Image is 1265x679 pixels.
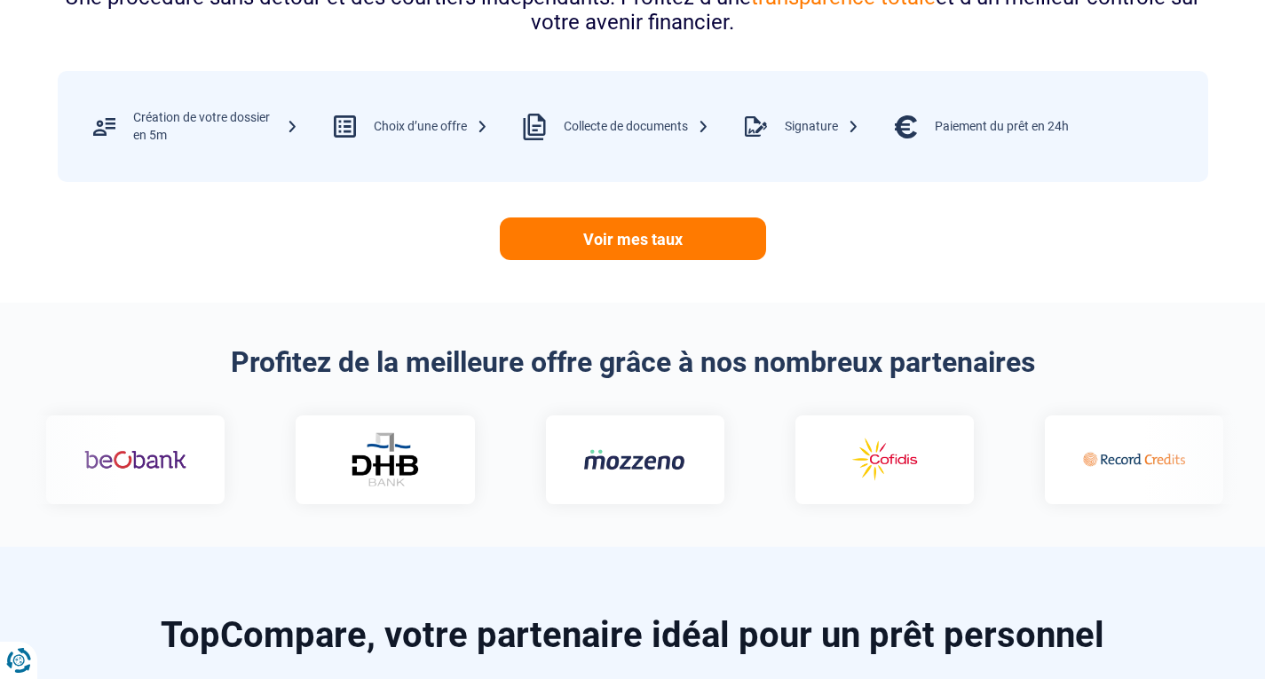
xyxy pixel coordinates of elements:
img: Mozzeno [584,448,686,470]
div: Paiement du prêt en 24h [935,118,1069,136]
div: Création de votre dossier en 5m [133,109,298,144]
img: Cofidis [834,434,936,486]
div: Choix d’une offre [374,118,488,136]
img: DHB Bank [350,432,421,486]
div: Signature [785,118,859,136]
img: Beobank [84,434,186,486]
h2: TopCompare, votre partenaire idéal pour un prêt personnel [58,618,1208,653]
h2: Profitez de la meilleure offre grâce à nos nombreux partenaires [58,345,1208,379]
div: Collecte de documents [564,118,709,136]
a: Voir mes taux [500,217,766,260]
img: Record credits [1083,434,1185,486]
